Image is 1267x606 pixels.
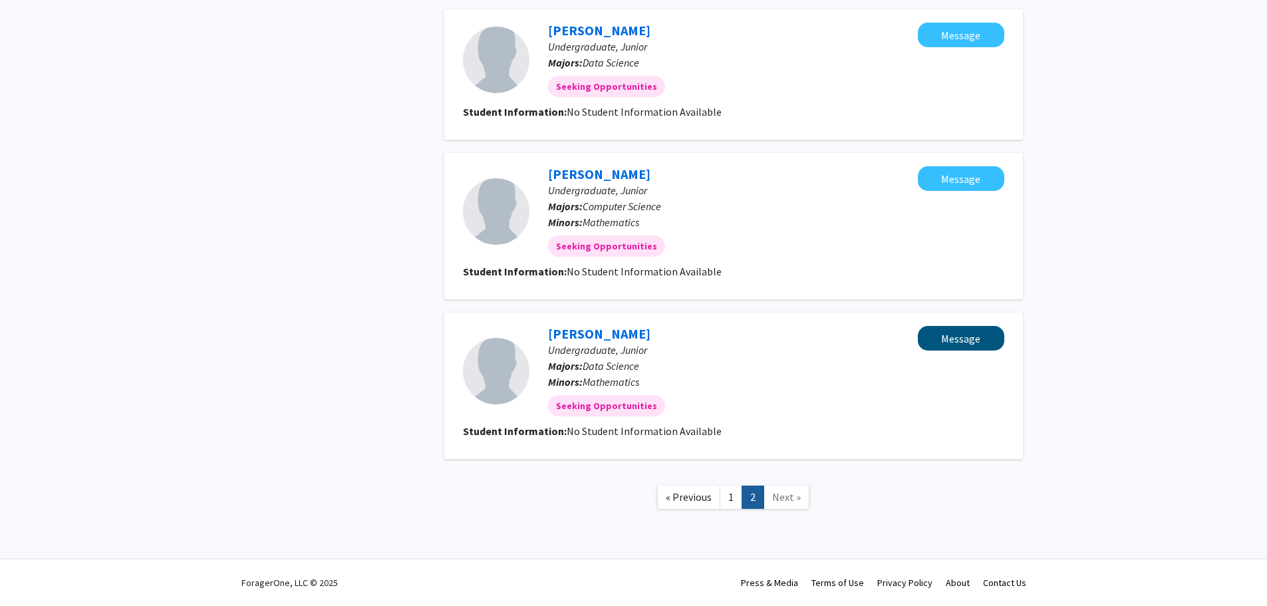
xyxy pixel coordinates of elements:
span: Data Science [583,56,639,69]
a: Press & Media [741,577,798,589]
iframe: Chat [10,546,57,596]
a: About [946,577,970,589]
button: Message Tyler Mitts [918,166,1004,191]
a: Next Page [764,486,809,509]
b: Majors: [548,56,583,69]
a: [PERSON_NAME] [548,166,650,182]
span: Undergraduate, Junior [548,40,647,53]
button: Message Aahana Bharadwaj [918,326,1004,351]
a: Previous [657,486,720,509]
a: [PERSON_NAME] [548,22,650,39]
mat-chip: Seeking Opportunities [548,395,665,416]
span: No Student Information Available [567,265,722,278]
span: No Student Information Available [567,105,722,118]
b: Student Information: [463,105,567,118]
b: Student Information: [463,265,567,278]
nav: Page navigation [444,472,1023,526]
span: Mathematics [583,375,639,388]
span: Next » [772,490,801,504]
mat-chip: Seeking Opportunities [548,235,665,257]
span: Computer Science [583,200,661,213]
b: Student Information: [463,424,567,438]
b: Minors: [548,216,583,229]
a: Contact Us [983,577,1026,589]
b: Majors: [548,200,583,213]
span: Undergraduate, Junior [548,343,647,357]
div: ForagerOne, LLC © 2025 [241,559,338,606]
span: Mathematics [583,216,639,229]
mat-chip: Seeking Opportunities [548,76,665,97]
span: Data Science [583,359,639,373]
span: No Student Information Available [567,424,722,438]
a: 2 [742,486,764,509]
b: Majors: [548,359,583,373]
a: [PERSON_NAME] [548,325,650,342]
button: Message Henry Klepper [918,23,1004,47]
span: « Previous [666,490,712,504]
span: Undergraduate, Junior [548,184,647,197]
a: 1 [720,486,742,509]
a: Terms of Use [811,577,864,589]
b: Minors: [548,375,583,388]
a: Privacy Policy [877,577,932,589]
